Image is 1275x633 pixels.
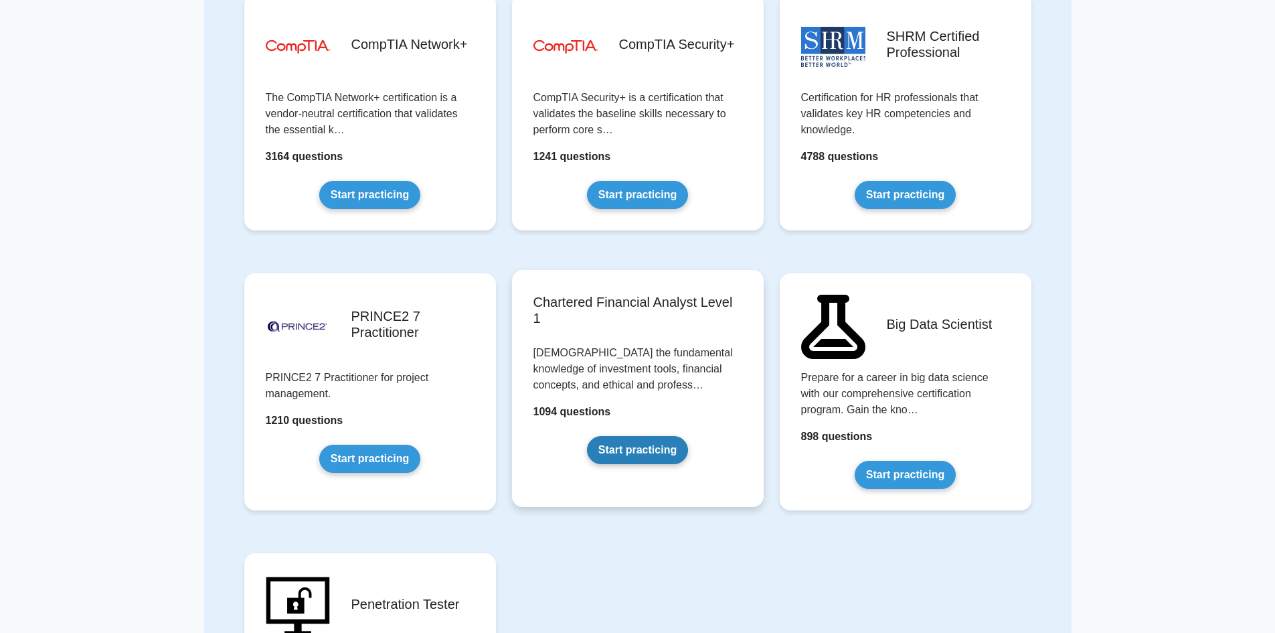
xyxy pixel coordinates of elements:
[319,181,420,209] a: Start practicing
[587,181,688,209] a: Start practicing
[587,436,688,464] a: Start practicing
[319,445,420,473] a: Start practicing
[855,461,956,489] a: Start practicing
[855,181,956,209] a: Start practicing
